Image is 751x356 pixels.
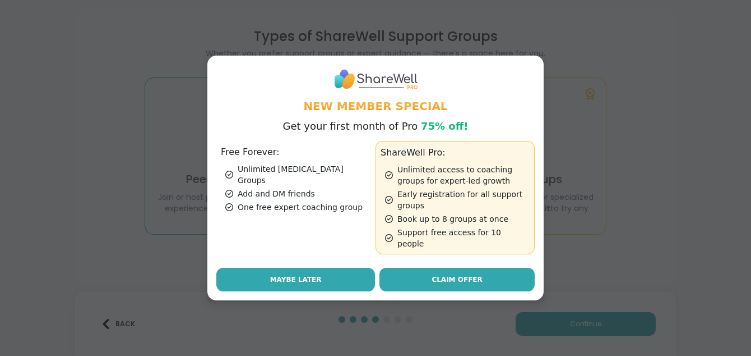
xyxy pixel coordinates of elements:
[225,202,371,213] div: One free expert coaching group
[379,268,535,291] a: Claim Offer
[385,213,530,225] div: Book up to 8 groups at once
[216,98,535,114] h1: New Member Special
[381,146,530,159] h3: ShareWell Pro:
[385,164,530,186] div: Unlimited access to coaching groups for expert-led growth
[283,118,469,134] p: Get your first month of Pro
[216,268,375,291] button: Maybe Later
[385,189,530,211] div: Early registration for all support groups
[225,163,371,186] div: Unlimited [MEDICAL_DATA] Groups
[270,275,322,285] span: Maybe Later
[225,188,371,199] div: Add and DM friends
[432,275,482,285] span: Claim Offer
[221,145,371,159] h3: Free Forever:
[421,120,469,132] span: 75% off!
[333,65,418,93] img: ShareWell Logo
[385,227,530,249] div: Support free access for 10 people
